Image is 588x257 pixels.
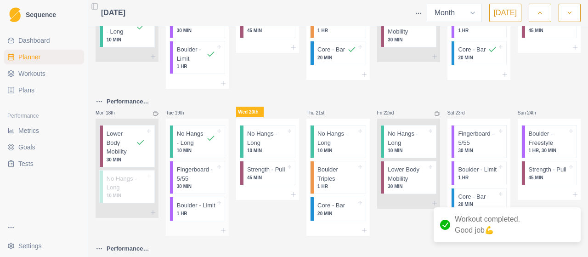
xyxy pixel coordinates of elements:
[529,174,567,181] p: 45 MIN
[317,27,356,34] p: 1 HR
[458,54,497,61] p: 20 MIN
[447,109,475,116] p: Sat 23rd
[4,123,84,138] a: Metrics
[317,129,356,147] p: No Hangs - Long
[170,161,225,194] div: Fingerboard - 5/5530 MIN
[107,36,145,43] p: 10 MIN
[107,18,136,36] p: No Hangs - Long
[18,36,50,45] span: Dashboard
[489,4,521,22] button: [DATE]
[177,183,215,190] p: 30 MIN
[529,27,567,34] p: 45 MIN
[240,161,295,185] div: Strength - Pull45 MIN
[317,165,356,183] p: Boulder Triples
[317,45,345,54] p: Core - Bar
[107,192,145,199] p: 10 MIN
[4,83,84,97] a: Plans
[177,165,215,183] p: Fingerboard - 5/55
[4,109,84,123] div: Performance
[306,109,334,116] p: Thu 21st
[4,33,84,48] a: Dashboard
[166,109,193,116] p: Tue 19th
[99,14,155,47] div: No Hangs - Long10 MIN
[388,129,426,147] p: No Hangs - Long
[388,165,426,183] p: Lower Body Mobility
[458,165,497,174] p: Boulder - Limit
[177,210,215,217] p: 1 HR
[521,125,577,158] div: Boulder - Freestyle1 HR, 30 MIN
[458,129,497,147] p: Fingerboard - 5/55
[451,161,507,185] div: Boulder - Limit1 HR
[381,125,436,158] div: No Hangs - Long10 MIN
[377,109,405,116] p: Fri 22nd
[388,147,426,154] p: 10 MIN
[26,11,56,18] span: Sequence
[310,161,366,194] div: Boulder Triples1 HR
[529,129,567,147] p: Boulder - Freestyle
[170,125,225,158] div: No Hangs - Long10 MIN
[170,197,225,221] div: Boulder - Limit1 HR
[458,174,497,181] p: 1 HR
[4,66,84,81] a: Workouts
[458,27,497,34] p: 1 HR
[518,109,545,116] p: Sun 24th
[107,129,136,156] p: Lower Body Mobility
[107,244,158,253] p: Performance Week 4
[177,45,206,63] p: Boulder - Limit
[247,174,286,181] p: 45 MIN
[310,197,366,221] div: Core - Bar20 MIN
[9,7,21,23] img: Logo
[458,192,486,201] p: Core - Bar
[247,147,286,154] p: 10 MIN
[458,45,486,54] p: Core - Bar
[247,27,286,34] p: 45 MIN
[381,161,436,194] div: Lower Body Mobility30 MIN
[317,201,345,210] p: Core - Bar
[107,174,145,192] p: No Hangs - Long
[177,201,215,210] p: Boulder - Limit
[317,54,356,61] p: 20 MIN
[247,165,285,174] p: Strength - Pull
[107,97,158,106] p: Performance Week 3
[317,183,356,190] p: 1 HR
[101,7,125,18] span: [DATE]
[96,109,123,116] p: Mon 18th
[99,170,155,203] div: No Hangs - Long10 MIN
[4,156,84,171] a: Tests
[18,69,45,78] span: Workouts
[4,50,84,64] a: Planner
[177,63,215,70] p: 1 HR
[317,147,356,154] p: 10 MIN
[451,125,507,158] div: Fingerboard - 5/5530 MIN
[18,86,34,95] span: Plans
[4,239,84,253] button: Settings
[529,165,566,174] p: Strength - Pull
[388,36,426,43] p: 30 MIN
[458,201,497,208] p: 20 MIN
[4,140,84,154] a: Goals
[458,147,497,154] p: 30 MIN
[247,129,286,147] p: No Hangs - Long
[18,159,34,168] span: Tests
[521,161,577,185] div: Strength - Pull45 MIN
[4,4,84,26] a: LogoSequence
[529,147,567,154] p: 1 HR, 30 MIN
[240,125,295,158] div: No Hangs - Long10 MIN
[317,210,356,217] p: 20 MIN
[455,214,520,236] p: Workout completed. Good job 💪
[18,143,35,152] span: Goals
[177,129,206,147] p: No Hangs - Long
[451,41,507,65] div: Core - Bar20 MIN
[177,27,215,34] p: 30 MIN
[236,107,264,117] p: Wed 20th
[451,188,507,212] div: Core - Bar20 MIN
[170,41,225,74] div: Boulder - Limit1 HR
[18,52,40,62] span: Planner
[310,41,366,65] div: Core - Bar20 MIN
[107,156,145,163] p: 30 MIN
[388,183,426,190] p: 30 MIN
[177,147,215,154] p: 10 MIN
[18,126,39,135] span: Metrics
[310,125,366,158] div: No Hangs - Long10 MIN
[99,125,155,167] div: Lower Body Mobility30 MIN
